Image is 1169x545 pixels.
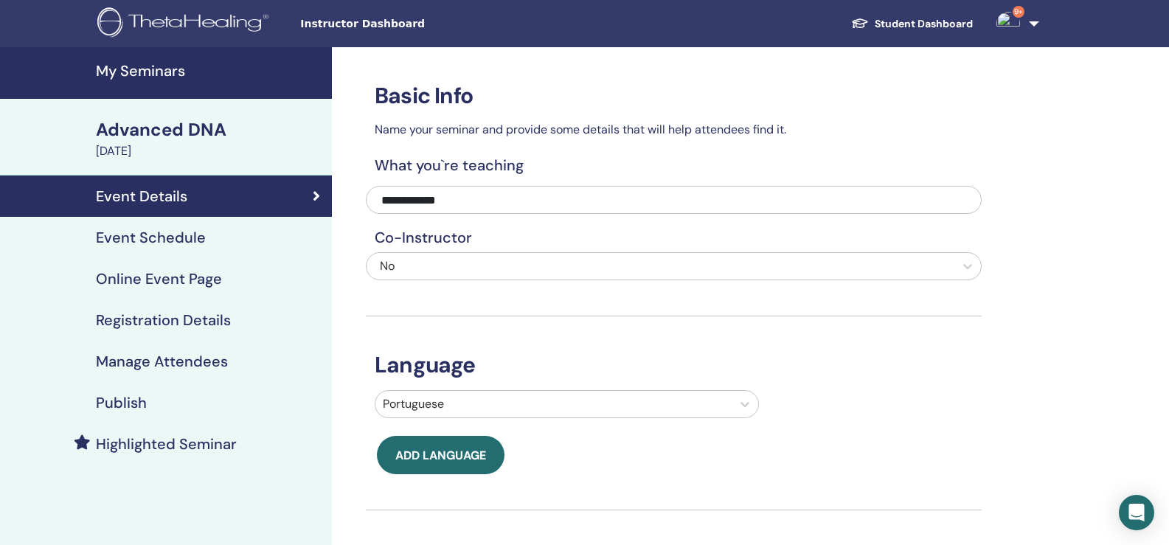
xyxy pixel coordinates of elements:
img: logo.png [97,7,274,41]
h4: My Seminars [96,62,323,80]
span: No [380,258,395,274]
div: [DATE] [96,142,323,160]
h4: Publish [96,394,147,412]
button: Add language [377,436,504,474]
a: Advanced DNA[DATE] [87,117,332,160]
h3: Basic Info [366,83,982,109]
h4: Co-Instructor [366,229,982,246]
span: Add language [395,448,486,463]
div: Open Intercom Messenger [1119,495,1154,530]
h4: Event Details [96,187,187,205]
img: graduation-cap-white.svg [851,17,869,29]
img: default.jpg [996,12,1020,35]
h3: Language [366,352,982,378]
div: Advanced DNA [96,117,323,142]
h4: Online Event Page [96,270,222,288]
h4: What you`re teaching [366,156,982,174]
p: Name your seminar and provide some details that will help attendees find it. [366,121,982,139]
h4: Highlighted Seminar [96,435,237,453]
h4: Event Schedule [96,229,206,246]
a: Student Dashboard [839,10,985,38]
span: 9+ [1013,6,1024,18]
h4: Manage Attendees [96,353,228,370]
span: Instructor Dashboard [300,16,521,32]
h4: Registration Details [96,311,231,329]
